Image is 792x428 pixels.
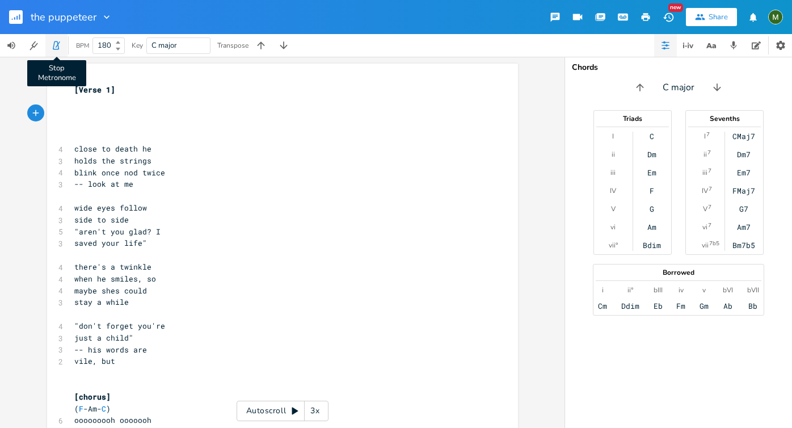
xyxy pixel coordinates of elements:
span: maybe shes could [74,286,147,296]
div: Dm7 [737,150,751,159]
div: Am7 [737,223,751,232]
div: Ab [723,301,732,310]
div: FMaj7 [732,186,755,195]
div: F [650,186,654,195]
div: Sevenths [686,115,763,122]
span: wide eyes follow [74,203,147,213]
span: F [79,404,83,414]
span: when he smiles, so [74,274,156,284]
div: IV [610,186,616,195]
button: Share [686,8,737,26]
div: Cm [598,301,607,310]
span: stay a while [74,297,129,307]
div: vii [702,241,709,250]
div: I [704,132,706,141]
span: -- his words are [74,345,147,355]
button: Stop Metronome [45,34,68,57]
span: ooooooooh ooooooh [74,415,151,425]
div: Autoscroll [237,401,328,421]
div: ii [703,150,707,159]
div: Ddim [621,301,639,310]
div: iv [679,286,684,295]
sup: 7 [706,130,710,139]
span: holds the strings [74,156,151,166]
div: IV [702,186,708,195]
div: New [668,3,683,12]
img: madelinetaylor21 [768,10,783,24]
div: Bm7b5 [732,241,755,250]
span: [Verse 1] [74,85,115,95]
div: Key [132,42,143,49]
span: blink once nod twice [74,167,165,178]
div: Em [647,168,656,177]
div: C [650,132,654,141]
div: Bb [748,301,757,310]
button: New [657,7,680,27]
div: G [650,204,654,213]
span: the puppeteer [31,12,96,22]
div: vi [610,223,616,232]
div: Bdim [643,241,661,250]
div: Transpose [217,42,248,49]
span: side to side [74,215,129,225]
div: ii° [627,286,633,295]
div: bIII [654,286,663,295]
div: G7 [739,204,748,213]
sup: 7 [708,166,711,175]
span: "don't forget you're [74,321,165,331]
span: saved your life" [74,238,147,248]
sup: 7 [707,148,711,157]
div: CMaj7 [732,132,755,141]
div: iii [610,168,616,177]
span: close to death he [74,144,151,154]
div: 3x [305,401,325,421]
div: Triads [594,115,671,122]
div: Am [647,223,656,232]
span: ( -Am- ) [74,404,111,414]
div: i [602,286,604,295]
span: C major [151,40,177,51]
div: bVI [723,286,733,295]
span: vile, but [74,356,115,366]
div: Chords [572,64,785,72]
span: C [102,404,106,414]
sup: 7 [708,221,711,230]
div: BPM [76,43,89,49]
div: ii [612,150,615,159]
span: -- look at me [74,179,133,189]
span: there's a twinkle [74,262,151,272]
div: vii° [609,241,618,250]
sup: 7b5 [709,239,719,248]
div: Share [709,12,728,22]
div: vi [702,223,707,232]
span: "aren't you glad? I [74,226,161,237]
div: Em7 [737,168,751,177]
div: V [611,204,616,213]
sup: 7 [708,203,711,212]
div: Dm [647,150,656,159]
div: bVII [747,286,759,295]
sup: 7 [709,184,712,194]
div: V [703,204,707,213]
span: [chorus] [74,392,111,402]
span: C major [663,81,694,94]
div: Borrowed [593,269,764,276]
span: just a child" [74,333,133,343]
div: Fm [676,301,685,310]
div: I [612,132,614,141]
div: v [702,286,706,295]
div: Eb [654,301,663,310]
div: Gm [700,301,709,310]
div: iii [702,168,707,177]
